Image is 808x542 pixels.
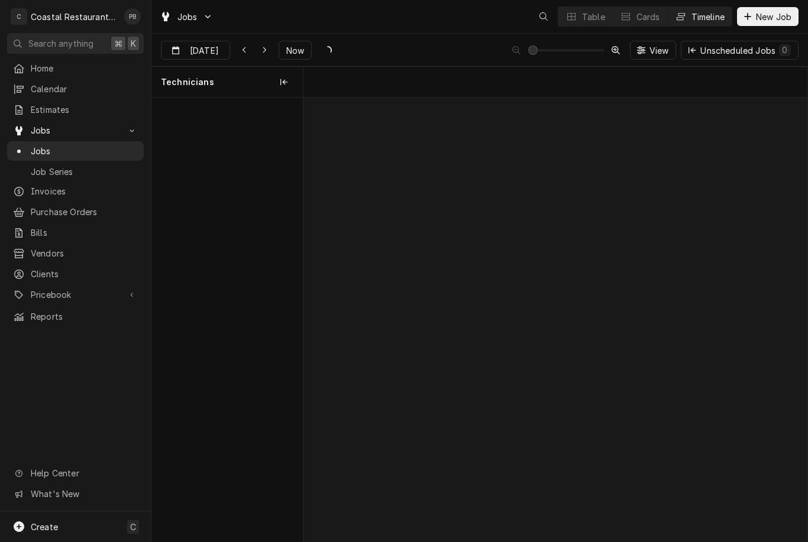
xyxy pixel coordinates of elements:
div: Technicians column. SPACE for context menu [151,67,303,98]
div: PB [124,8,141,25]
div: left [151,98,303,542]
span: ⌘ [114,37,122,50]
button: Unscheduled Jobs0 [681,41,799,60]
a: Bills [7,223,144,242]
div: 0 [781,44,788,56]
span: Calendar [31,83,138,95]
span: New Job [754,11,794,23]
span: C [130,521,136,533]
a: Job Series [7,162,144,181]
span: Jobs [177,11,198,23]
div: Phill Blush's Avatar [124,8,141,25]
a: Purchase Orders [7,202,144,222]
button: New Job [737,7,799,26]
span: Search anything [28,37,93,50]
button: View [630,41,677,60]
a: Estimates [7,100,144,119]
span: Help Center [31,467,137,479]
span: Purchase Orders [31,206,138,218]
div: Table [582,11,605,23]
div: Coastal Restaurant Repair [31,11,118,23]
span: What's New [31,488,137,500]
a: Jobs [7,141,144,161]
span: Pricebook [31,288,120,301]
span: Vendors [31,247,138,259]
div: Timeline [691,11,725,23]
span: View [647,44,671,57]
a: Invoices [7,181,144,201]
span: Bills [31,226,138,239]
button: Search anything⌘K [7,33,144,54]
a: Vendors [7,244,144,263]
button: Now [279,41,312,60]
div: Unscheduled Jobs [700,44,791,57]
span: Clients [31,268,138,280]
a: Go to What's New [7,484,144,504]
a: Go to Help Center [7,463,144,483]
span: Create [31,522,58,532]
span: Reports [31,310,138,323]
span: Technicians [161,76,214,88]
div: Cards [636,11,660,23]
a: Clients [7,264,144,284]
a: Home [7,59,144,78]
a: Reports [7,307,144,326]
span: Job Series [31,165,138,178]
button: Open search [534,7,553,26]
span: K [131,37,136,50]
a: Calendar [7,79,144,99]
span: Now [284,44,306,57]
div: C [11,8,27,25]
span: Estimates [31,103,138,116]
span: Invoices [31,185,138,197]
button: [DATE] [161,41,230,60]
span: Home [31,62,138,74]
span: Jobs [31,145,138,157]
a: Go to Jobs [155,7,218,27]
div: normal [303,98,807,542]
a: Go to Jobs [7,121,144,140]
a: Go to Pricebook [7,285,144,304]
span: Jobs [31,124,120,137]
